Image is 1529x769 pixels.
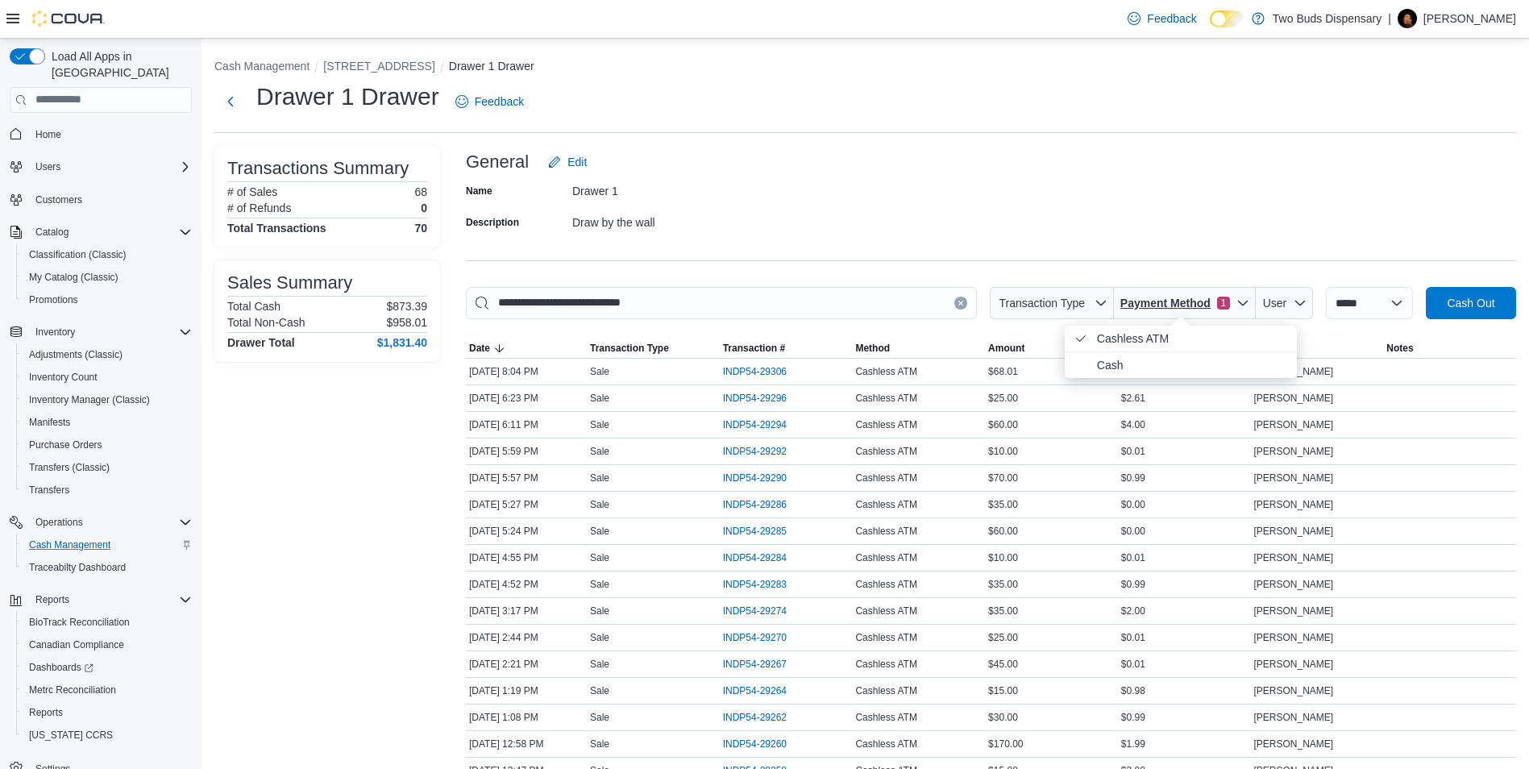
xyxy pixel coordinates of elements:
[466,601,587,621] div: [DATE] 3:17 PM
[16,366,198,389] button: Inventory Count
[29,157,67,177] button: Users
[466,495,587,514] div: [DATE] 5:27 PM
[723,681,803,700] button: INDP54-29264
[23,558,132,577] a: Traceabilty Dashboard
[16,243,198,266] button: Classification (Classic)
[1121,2,1203,35] a: Feedback
[466,734,587,754] div: [DATE] 12:58 PM
[1254,684,1334,697] span: [PERSON_NAME]
[466,655,587,674] div: [DATE] 2:21 PM
[466,287,977,319] input: This is a search bar. As you type, the results lower in the page will automatically filter.
[29,513,89,532] button: Operations
[23,290,85,310] a: Promotions
[16,343,198,366] button: Adjustments (Classic)
[466,152,529,172] h3: General
[23,703,192,722] span: Reports
[1118,628,1251,647] div: $0.01
[590,472,609,484] p: Sale
[214,85,247,118] button: Next
[1097,355,1287,375] span: Cash
[590,418,609,431] p: Sale
[23,458,116,477] a: Transfers (Classic)
[572,210,788,229] div: Draw by the wall
[723,605,787,617] span: INDP54-29274
[723,708,803,727] button: INDP54-29262
[23,613,192,632] span: BioTrack Reconciliation
[1254,711,1334,724] span: [PERSON_NAME]
[16,724,198,746] button: [US_STATE] CCRS
[23,725,119,745] a: [US_STATE] CCRS
[855,605,916,617] span: Cashless ATM
[988,711,1018,724] span: $30.00
[855,658,916,671] span: Cashless ATM
[723,415,803,434] button: INDP54-29294
[421,202,427,214] p: 0
[723,522,803,541] button: INDP54-29285
[29,590,76,609] button: Reports
[29,561,126,574] span: Traceabilty Dashboard
[32,10,105,27] img: Cova
[1118,389,1251,408] div: $2.61
[29,484,69,497] span: Transfers
[29,371,98,384] span: Inventory Count
[988,631,1018,644] span: $25.00
[3,188,198,211] button: Customers
[1118,575,1251,594] div: $0.99
[1251,339,1384,358] button: User
[23,245,192,264] span: Classification (Classic)
[16,656,198,679] a: Dashboards
[29,124,192,144] span: Home
[227,222,326,235] h4: Total Transactions
[16,389,198,411] button: Inventory Manager (Classic)
[855,365,916,378] span: Cashless ATM
[35,326,75,339] span: Inventory
[723,738,787,750] span: INDP54-29260
[23,345,192,364] span: Adjustments (Classic)
[45,48,192,81] span: Load All Apps in [GEOGRAPHIC_DATA]
[466,468,587,488] div: [DATE] 5:57 PM
[988,738,1023,750] span: $170.00
[29,125,68,144] a: Home
[1118,522,1251,541] div: $0.00
[1118,548,1251,567] div: $0.01
[475,94,524,110] span: Feedback
[23,635,131,655] a: Canadian Compliance
[855,342,890,355] span: Method
[1383,339,1516,358] button: Notes
[1254,551,1334,564] span: [PERSON_NAME]
[720,339,853,358] button: Transaction #
[23,680,123,700] a: Metrc Reconciliation
[29,729,113,742] span: [US_STATE] CCRS
[23,458,192,477] span: Transfers (Classic)
[1210,10,1244,27] input: Dark Mode
[386,300,427,313] p: $873.39
[3,123,198,146] button: Home
[29,189,192,210] span: Customers
[590,578,609,591] p: Sale
[466,216,519,229] label: Description
[723,575,803,594] button: INDP54-29283
[1273,9,1382,28] p: Two Buds Dispensary
[29,616,130,629] span: BioTrack Reconciliation
[855,684,916,697] span: Cashless ATM
[1254,472,1334,484] span: [PERSON_NAME]
[1254,631,1334,644] span: [PERSON_NAME]
[29,157,192,177] span: Users
[852,339,985,358] button: Method
[723,578,787,591] span: INDP54-29283
[466,415,587,434] div: [DATE] 6:11 PM
[3,321,198,343] button: Inventory
[988,342,1024,355] span: Amount
[1386,342,1413,355] span: Notes
[723,442,803,461] button: INDP54-29292
[590,658,609,671] p: Sale
[3,156,198,178] button: Users
[855,631,916,644] span: Cashless ATM
[954,297,967,310] button: Clear input
[590,445,609,458] p: Sale
[466,339,587,358] button: Date
[29,322,81,342] button: Inventory
[29,706,63,719] span: Reports
[23,680,192,700] span: Metrc Reconciliation
[35,128,61,141] span: Home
